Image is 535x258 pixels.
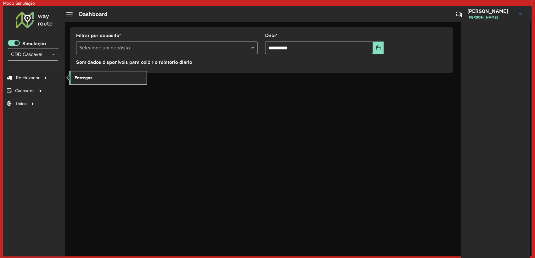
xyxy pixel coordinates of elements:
[22,40,46,48] label: Simulação
[70,71,147,84] a: Entregas
[73,11,108,18] h2: Dashboard
[15,100,27,107] span: Tático
[3,84,44,97] a: Cadastros
[75,75,92,81] span: Entregas
[467,14,515,20] span: [PERSON_NAME]
[76,32,121,39] label: Filtrar por depósito
[3,97,36,110] a: Tático
[3,71,49,84] a: Roteirizador
[452,8,466,21] a: Contato Rápido
[8,48,58,61] ng-select: CDD Cascavel - Teste Algoritmo PyVRP
[467,8,515,14] h3: [PERSON_NAME]
[16,75,40,81] span: Roteirizador
[373,42,384,54] button: Choose Date
[15,87,35,94] span: Cadastros
[467,6,527,22] a: [PERSON_NAME][PERSON_NAME]
[265,32,278,39] label: Data
[76,59,192,66] label: Sem dados disponíveis para exibir o relatório diário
